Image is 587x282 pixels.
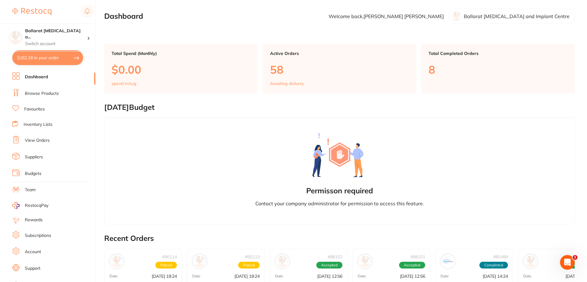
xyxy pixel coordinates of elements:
[429,63,567,76] p: 8
[400,274,425,279] p: [DATE] 12:56
[25,233,51,239] a: Subscriptions
[112,81,136,86] p: spend in Aug
[194,256,205,267] img: Henry Schein Halas
[276,256,288,267] img: Adam Dental
[112,51,250,56] p: Total Spend (Monthly)
[25,91,59,97] a: Browse Products
[25,249,41,255] a: Account
[24,106,45,112] a: Favourites
[10,31,22,44] img: Ballarat Wisdom Tooth and Implant Centre
[238,262,260,268] span: Placed
[525,256,536,267] img: Henry Schein Halas
[25,74,48,80] a: Dashboard
[359,256,371,267] img: Henry Schein Halas
[111,256,123,267] img: Adam Dental
[560,255,575,270] iframe: Intercom live chat
[104,12,143,21] h2: Dashboard
[162,254,177,259] p: # 90114
[24,122,52,128] a: Inventory Lists
[25,187,36,193] a: Team
[421,44,575,93] a: Total Completed Orders8
[104,234,575,243] h2: Recent Orders
[329,14,444,19] p: Welcome back, [PERSON_NAME] [PERSON_NAME]
[104,44,258,93] a: Total Spend (Monthly)$0.00spend inAug
[104,103,575,112] h2: [DATE] Budget
[479,262,508,268] span: Completed
[12,8,51,15] img: Restocq Logo
[25,203,48,209] span: RestocqPay
[483,274,508,279] p: [DATE] 14:24
[263,44,416,93] a: Active Orders58Awaiting delivery
[112,63,250,76] p: $0.00
[399,262,425,268] span: Accepted
[25,137,50,144] a: View Orders
[429,51,567,56] p: Total Completed Orders
[270,63,409,76] p: 58
[493,254,508,259] p: # 85489
[255,200,424,207] p: Contact your company administrator for permission to access this feature.
[25,171,41,177] a: Budgets
[306,187,373,195] h2: Permisson required
[152,274,177,279] p: [DATE] 19:24
[440,274,449,278] p: Date
[25,265,40,272] a: Support
[358,274,366,278] p: Date
[109,274,118,278] p: Date
[270,51,409,56] p: Active Orders
[442,256,454,267] img: Dental Zone
[523,274,532,278] p: Date
[12,50,83,65] button: $162.18 in your order
[25,41,87,47] p: Switch account
[410,254,425,259] p: # 88101
[234,274,260,279] p: [DATE] 19:24
[270,81,304,86] p: Awaiting delivery
[317,274,342,279] p: [DATE] 12:56
[245,254,260,259] p: # 90113
[464,14,570,19] p: Ballarat [MEDICAL_DATA] and Implant Centre
[328,254,342,259] p: # 88102
[275,274,283,278] p: Date
[25,217,43,223] a: Rewards
[12,202,48,209] a: RestocqPay
[192,274,200,278] p: Date
[12,202,20,209] img: RestocqPay
[573,255,577,260] span: 1
[316,262,342,268] span: Accepted
[25,154,43,160] a: Suppliers
[25,28,87,40] h4: Ballarat Wisdom Tooth and Implant Centre
[12,5,51,19] a: Restocq Logo
[155,262,177,268] span: Placed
